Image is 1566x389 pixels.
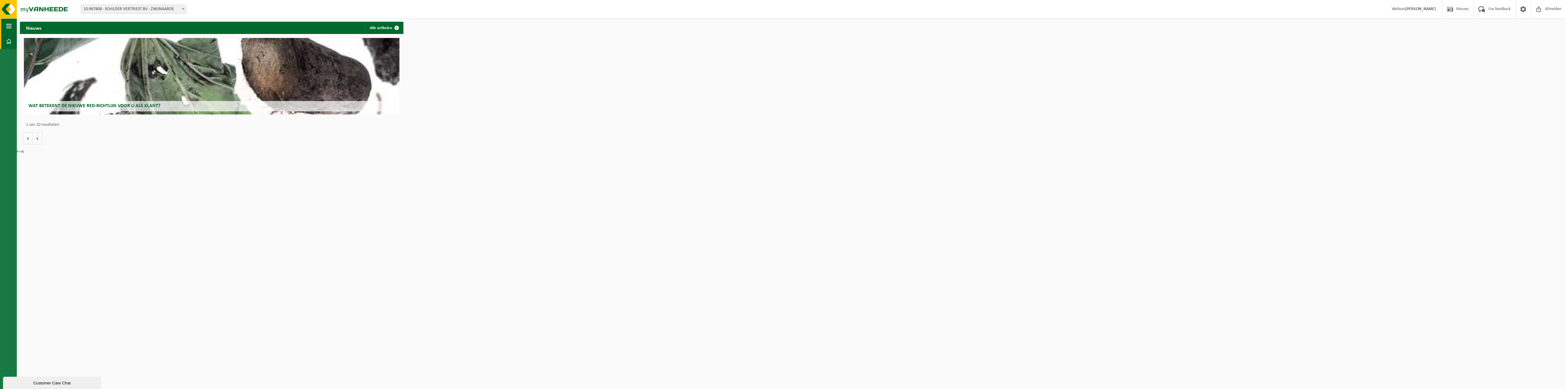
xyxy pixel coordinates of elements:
[1405,7,1436,11] strong: [PERSON_NAME]
[365,22,403,34] a: Alle artikelen
[33,132,42,144] button: Volgende
[81,5,186,13] span: 10-967808 - SCHILDER VERTRIEST BV - ZWIJNAARDE
[81,5,187,14] span: 10-967808 - SCHILDER VERTRIEST BV - ZWIJNAARDE
[28,103,160,108] span: Wat betekent de nieuwe RED-richtlijn voor u als klant?
[24,38,400,114] a: Wat betekent de nieuwe RED-richtlijn voor u als klant?
[23,132,33,144] button: Vorige
[26,123,400,127] p: 1 van 10 resultaten
[3,376,102,389] iframe: chat widget
[20,22,47,34] h2: Nieuws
